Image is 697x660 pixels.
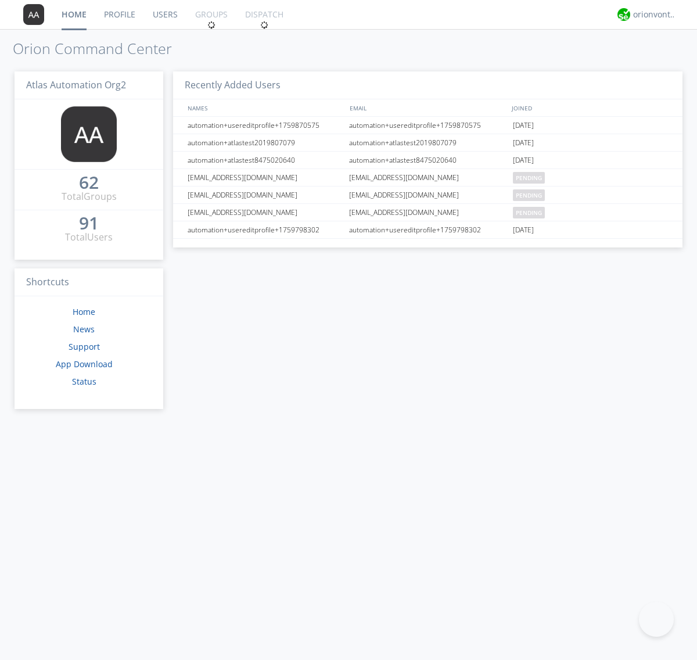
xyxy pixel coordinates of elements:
div: [EMAIL_ADDRESS][DOMAIN_NAME] [346,204,510,221]
img: spin.svg [207,21,215,29]
span: [DATE] [513,152,534,169]
div: [EMAIL_ADDRESS][DOMAIN_NAME] [185,186,346,203]
div: automation+atlastest2019807079 [185,134,346,151]
a: automation+atlastest2019807079automation+atlastest2019807079[DATE] [173,134,682,152]
img: 373638.png [61,106,117,162]
a: Status [72,376,96,387]
a: automation+usereditprofile+1759870575automation+usereditprofile+1759870575[DATE] [173,117,682,134]
div: [EMAIL_ADDRESS][DOMAIN_NAME] [346,169,510,186]
div: automation+usereditprofile+1759870575 [346,117,510,134]
a: [EMAIL_ADDRESS][DOMAIN_NAME][EMAIL_ADDRESS][DOMAIN_NAME]pending [173,169,682,186]
div: JOINED [509,99,671,116]
a: App Download [56,358,113,370]
span: [DATE] [513,117,534,134]
a: 62 [79,177,99,190]
a: [EMAIL_ADDRESS][DOMAIN_NAME][EMAIL_ADDRESS][DOMAIN_NAME]pending [173,186,682,204]
div: orionvontas+atlas+automation+org2 [633,9,677,20]
a: News [73,324,95,335]
div: automation+atlastest8475020640 [346,152,510,168]
img: 29d36aed6fa347d5a1537e7736e6aa13 [617,8,630,21]
span: Atlas Automation Org2 [26,78,126,91]
div: NAMES [185,99,344,116]
img: 373638.png [23,4,44,25]
iframe: Toggle Customer Support [639,602,674,637]
div: automation+usereditprofile+1759798302 [346,221,510,238]
span: pending [513,207,545,218]
div: 62 [79,177,99,188]
a: automation+atlastest8475020640automation+atlastest8475020640[DATE] [173,152,682,169]
a: automation+usereditprofile+1759798302automation+usereditprofile+1759798302[DATE] [173,221,682,239]
div: EMAIL [347,99,509,116]
h3: Shortcuts [15,268,163,297]
div: [EMAIL_ADDRESS][DOMAIN_NAME] [185,169,346,186]
h3: Recently Added Users [173,71,682,100]
div: automation+atlastest8475020640 [185,152,346,168]
a: [EMAIL_ADDRESS][DOMAIN_NAME][EMAIL_ADDRESS][DOMAIN_NAME]pending [173,204,682,221]
span: pending [513,189,545,201]
div: automation+usereditprofile+1759870575 [185,117,346,134]
a: Support [69,341,100,352]
div: Total Users [65,231,113,244]
div: automation+atlastest2019807079 [346,134,510,151]
div: Total Groups [62,190,117,203]
div: 91 [79,217,99,229]
a: Home [73,306,95,317]
span: pending [513,172,545,184]
a: 91 [79,217,99,231]
div: [EMAIL_ADDRESS][DOMAIN_NAME] [185,204,346,221]
div: [EMAIL_ADDRESS][DOMAIN_NAME] [346,186,510,203]
img: spin.svg [260,21,268,29]
div: automation+usereditprofile+1759798302 [185,221,346,238]
span: [DATE] [513,221,534,239]
span: [DATE] [513,134,534,152]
